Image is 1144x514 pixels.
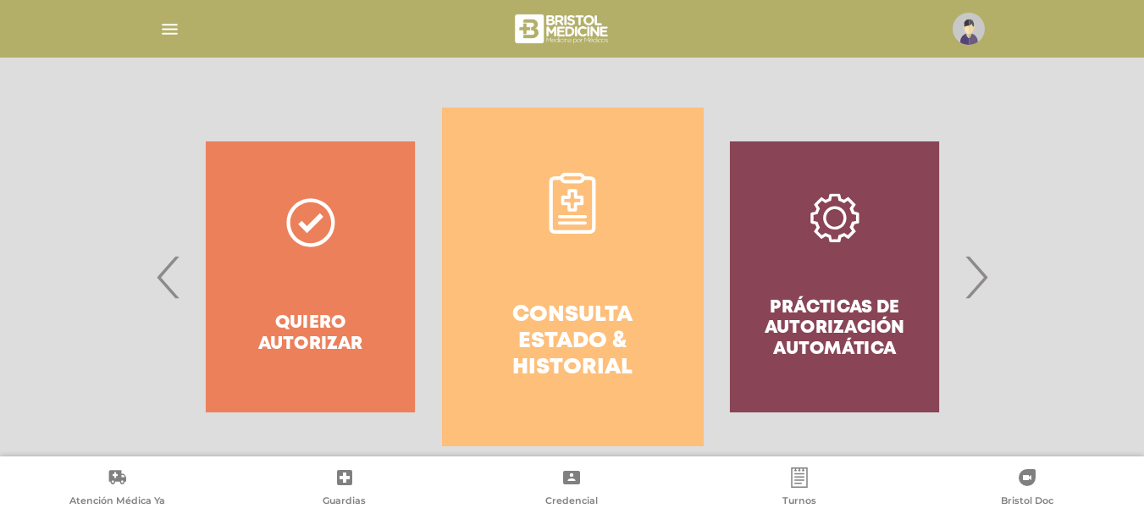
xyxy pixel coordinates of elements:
[512,8,613,49] img: bristol-medicine-blanco.png
[152,231,185,323] span: Previous
[959,231,992,323] span: Next
[231,467,459,511] a: Guardias
[782,495,816,510] span: Turnos
[323,495,366,510] span: Guardias
[1001,495,1053,510] span: Bristol Doc
[953,13,985,45] img: profile-placeholder.svg
[686,467,914,511] a: Turnos
[159,19,180,40] img: Cober_menu-lines-white.svg
[458,467,686,511] a: Credencial
[442,108,704,446] a: Consulta estado & historial
[545,495,598,510] span: Credencial
[69,495,165,510] span: Atención Médica Ya
[913,467,1141,511] a: Bristol Doc
[473,302,673,382] h4: Consulta estado & historial
[3,467,231,511] a: Atención Médica Ya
